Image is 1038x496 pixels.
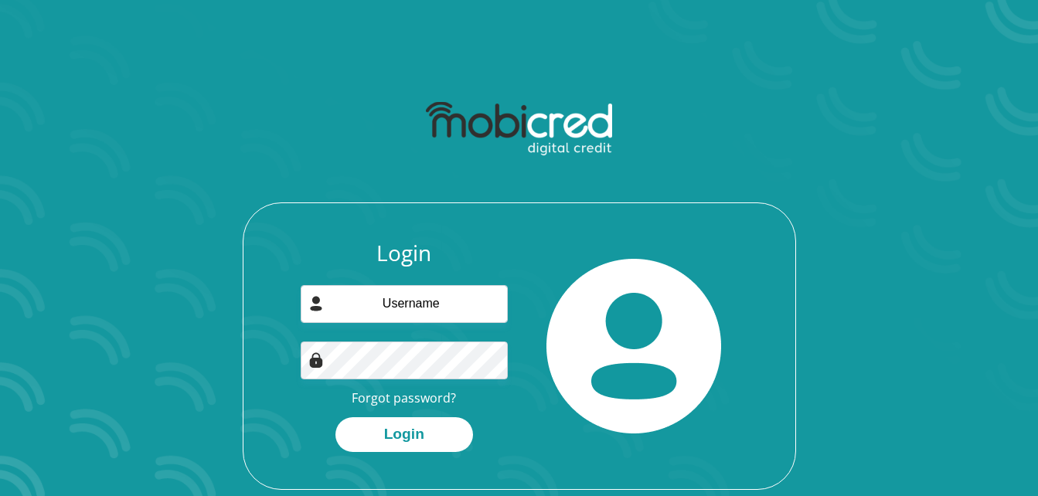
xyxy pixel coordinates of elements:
[308,352,324,368] img: Image
[335,417,473,452] button: Login
[352,389,456,406] a: Forgot password?
[301,285,508,323] input: Username
[308,296,324,311] img: user-icon image
[426,102,612,156] img: mobicred logo
[301,240,508,267] h3: Login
